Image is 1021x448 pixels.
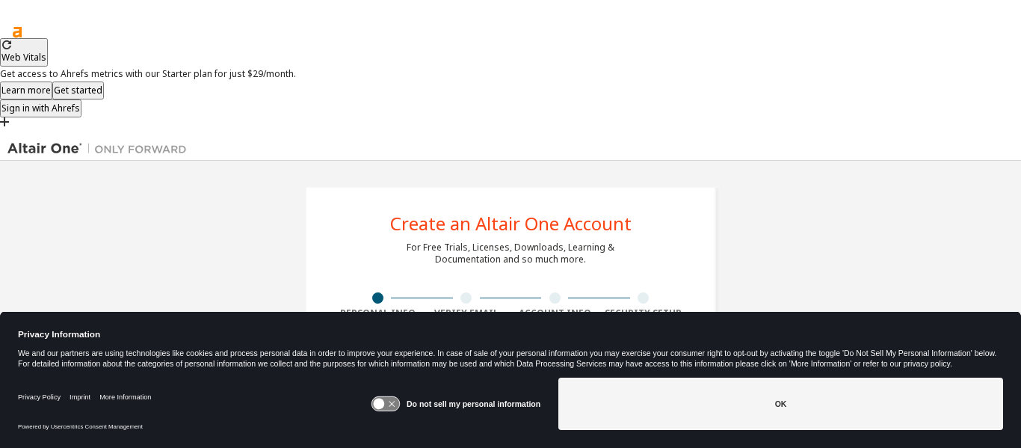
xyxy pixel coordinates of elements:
[1,102,80,114] span: Sign in with Ahrefs
[510,307,599,319] div: Account Info
[407,242,614,266] div: For Free Trials, Licenses, Downloads, Learning & Documentation and so much more.
[1,51,46,64] span: Web Vitals
[422,307,511,319] div: Verify Email
[333,307,422,319] div: Personal Info
[52,82,104,99] button: Get started
[7,141,194,156] img: Altair One
[599,307,688,319] div: Security Setup
[390,215,632,233] div: Create an Altair One Account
